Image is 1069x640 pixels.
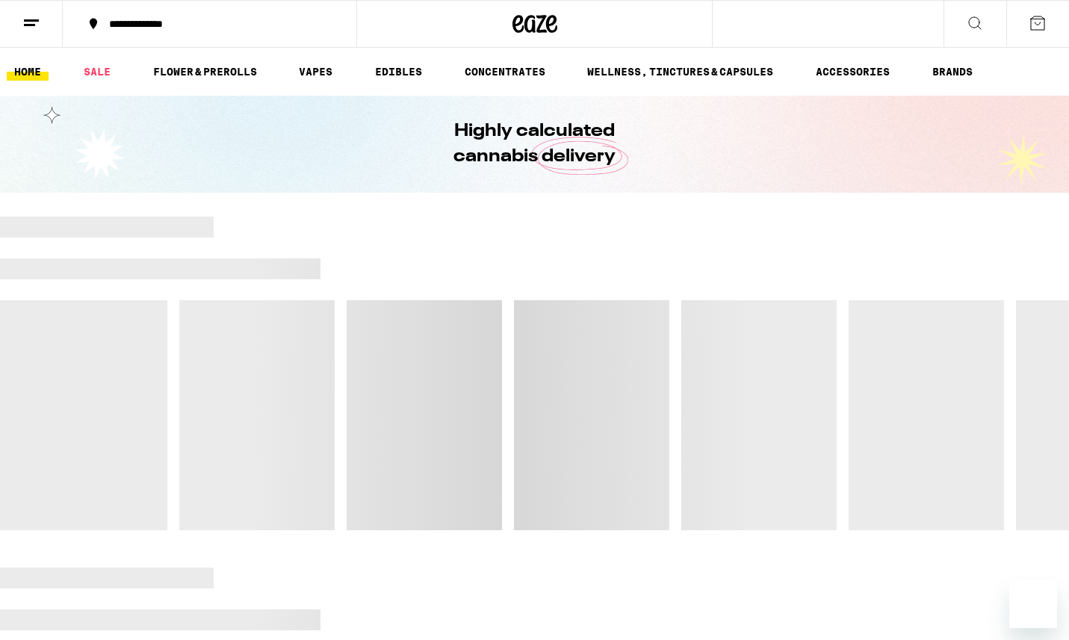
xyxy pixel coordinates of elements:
[412,119,658,170] h1: Highly calculated cannabis delivery
[1009,580,1057,628] iframe: Button to launch messaging window
[457,63,553,81] a: CONCENTRATES
[368,63,430,81] a: EDIBLES
[7,63,49,81] a: HOME
[146,63,264,81] a: FLOWER & PREROLLS
[291,63,340,81] a: VAPES
[925,63,980,81] a: BRANDS
[808,63,897,81] a: ACCESSORIES
[580,63,781,81] a: WELLNESS, TINCTURES & CAPSULES
[76,63,118,81] a: SALE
